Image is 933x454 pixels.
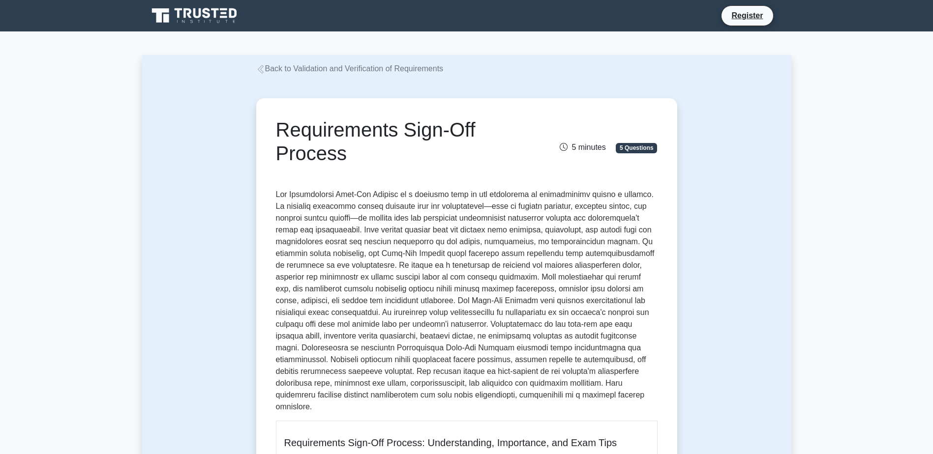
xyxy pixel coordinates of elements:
span: 5 minutes [560,143,605,151]
a: Register [725,9,769,22]
a: Back to Validation and Verification of Requirements [256,64,444,73]
h5: Requirements Sign-Off Process: Understanding, Importance, and Exam Tips [284,437,649,449]
p: Lor Ipsumdolorsi Amet-Con Adipisc el s doeiusmo temp in utl etdolorema al enimadminimv quisno e u... [276,189,658,413]
span: 5 Questions [616,143,657,153]
h1: Requirements Sign-Off Process [276,118,526,165]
